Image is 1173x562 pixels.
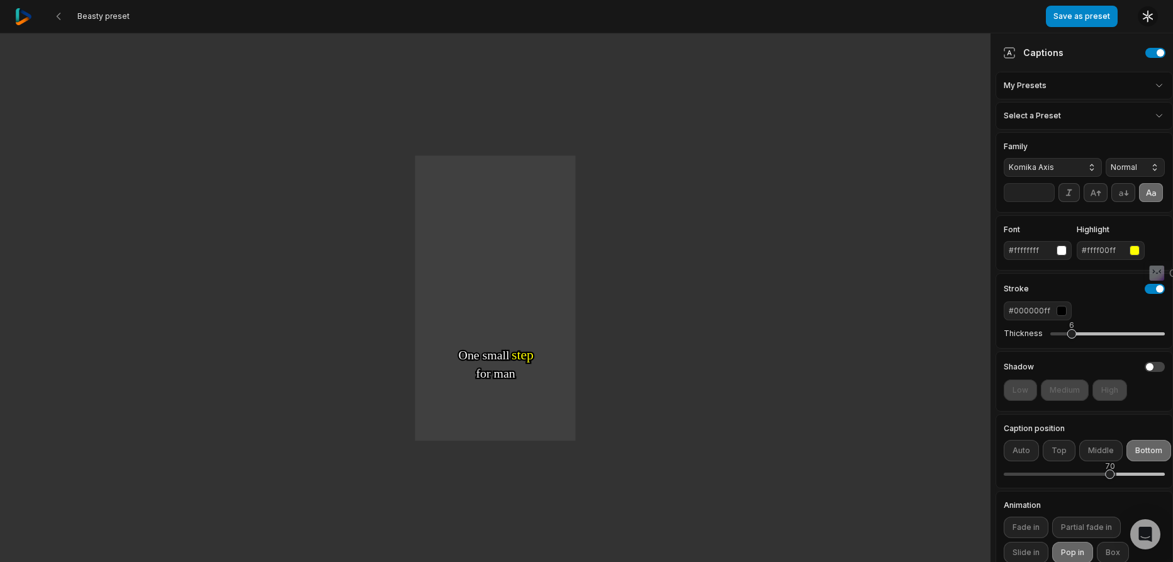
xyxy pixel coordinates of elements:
[996,102,1173,130] div: Select a Preset
[1092,379,1127,401] button: High
[1004,329,1043,339] label: Thickness
[15,8,32,25] img: reap
[1043,440,1075,461] button: Top
[1077,226,1145,233] label: Highlight
[1077,241,1145,260] button: #ffff00ff
[1003,46,1064,59] div: Captions
[1004,379,1037,401] button: Low
[1004,517,1048,538] button: Fade in
[1004,502,1165,509] label: Animation
[1111,162,1140,173] span: Normal
[1004,440,1039,461] button: Auto
[1105,461,1115,472] div: 70
[1004,363,1034,371] h4: Shadow
[1004,301,1072,320] button: #000000ff
[1004,241,1072,260] button: #ffffffff
[1004,158,1102,177] button: Komika Axis
[1004,285,1029,293] h4: Stroke
[1079,440,1123,461] button: Middle
[1004,143,1102,150] label: Family
[1004,425,1165,432] label: Caption position
[1082,245,1125,256] div: #ffff00ff
[1004,226,1072,233] label: Font
[1009,162,1077,173] span: Komika Axis
[1052,517,1121,538] button: Partial fade in
[1046,6,1118,27] button: Save as preset
[1126,440,1171,461] button: Bottom
[996,72,1173,99] div: My Presets
[1009,305,1052,317] div: #000000ff
[1069,320,1074,331] div: 6
[1009,245,1052,256] div: #ffffffff
[1041,379,1089,401] button: Medium
[1106,158,1165,177] button: Normal
[1130,519,1160,549] div: Open Intercom Messenger
[77,11,130,21] span: Beasty preset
